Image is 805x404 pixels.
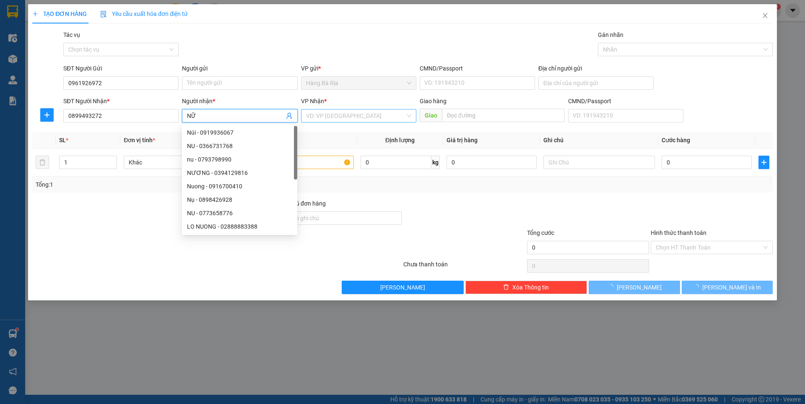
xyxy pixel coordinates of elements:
label: Gán nhãn [598,31,623,38]
span: Khác [129,156,230,169]
input: Ghi chú đơn hàng [280,211,402,225]
div: Tổng: 1 [36,180,311,189]
label: Tác vụ [63,31,80,38]
div: Núi - 0919936067 [182,126,297,139]
div: Người nhận [182,96,297,106]
div: LO NUONG - 02888883388 [187,222,292,231]
div: NU - 0773658776 [182,206,297,220]
label: Hình thức thanh toán [651,229,706,236]
div: nu - 0793798990 [182,153,297,166]
div: SĐT Người Nhận [63,96,179,106]
img: icon [100,11,107,18]
div: Núi - 0919936067 [187,128,292,137]
span: TẠO ĐƠN HÀNG [32,10,87,17]
button: [PERSON_NAME] [589,281,680,294]
div: CMND/Passport [568,96,683,106]
div: NU - 0366731768 [187,141,292,151]
button: plus [758,156,769,169]
div: CMND/Passport [420,64,535,73]
input: 0 [447,156,537,169]
span: Tổng cước [527,229,554,236]
div: Nuong - 0916700410 [187,182,292,191]
div: Người gửi [182,64,297,73]
span: delete [503,284,509,291]
span: kg [431,156,440,169]
span: user-add [286,112,293,119]
span: [PERSON_NAME] và In [702,283,761,292]
div: SĐT Người Gửi [63,64,179,73]
div: VP gửi [301,64,416,73]
button: deleteXóa Thông tin [465,281,587,294]
div: Nụ - 0898426928 [182,193,297,206]
div: LO NUONG - 02888883388 [182,220,297,233]
span: close [762,12,769,19]
span: SL [59,137,66,143]
div: Địa chỉ người gửi [538,64,654,73]
span: plus [32,11,38,17]
button: delete [36,156,49,169]
div: Nụ - 0898426928 [187,195,292,204]
span: plus [41,112,53,118]
div: Nuong - 0916700410 [182,180,297,193]
button: [PERSON_NAME] [342,281,464,294]
button: [PERSON_NAME] và In [682,281,773,294]
div: NƯƠNG - 0394129816 [182,166,297,180]
div: NƯƠNG - 0394129816 [187,168,292,177]
input: Địa chỉ của người gửi [538,76,654,90]
div: nu - 0793798990 [187,155,292,164]
span: VP Nhận [301,98,324,104]
div: Chưa thanh toán [402,260,526,274]
span: Hàng Bà Rịa [306,77,411,89]
span: Giao [420,109,442,122]
label: Ghi chú đơn hàng [280,200,326,207]
span: Cước hàng [662,137,690,143]
input: Ghi Chú [543,156,655,169]
span: Xóa Thông tin [512,283,549,292]
span: [PERSON_NAME] [617,283,662,292]
button: plus [40,108,54,122]
span: Đơn vị tính [124,137,155,143]
input: Dọc đường [442,109,565,122]
input: VD: Bàn, Ghế [242,156,353,169]
span: loading [608,284,617,290]
div: NU - 0773658776 [187,209,292,218]
span: Yêu cầu xuất hóa đơn điện tử [100,10,188,17]
span: loading [693,284,702,290]
span: Giao hàng [420,98,447,104]
span: Giá trị hàng [447,137,478,143]
div: NU - 0366731768 [182,139,297,153]
button: Close [753,4,777,28]
th: Ghi chú [540,132,658,149]
span: [PERSON_NAME] [380,283,425,292]
span: plus [759,159,769,166]
span: Định lượng [385,137,415,143]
